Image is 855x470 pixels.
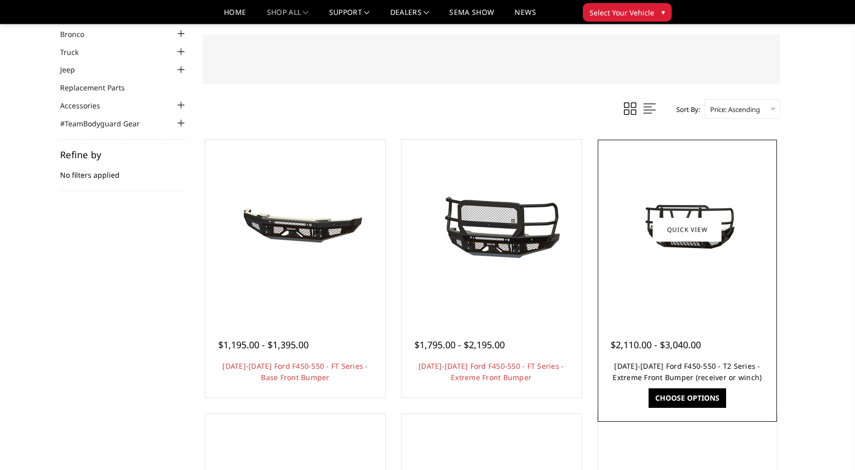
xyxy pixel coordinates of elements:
a: 2023-2025 Ford F450-550 - T2 Series - Extreme Front Bumper (receiver or winch) [600,142,775,317]
a: Support [329,9,370,24]
a: Jeep [60,64,88,75]
span: ▾ [661,7,665,17]
div: No filters applied [60,150,187,191]
a: Choose Options [649,388,726,408]
a: 2023-2025 Ford F450-550 - FT Series - Extreme Front Bumper 2023-2025 Ford F450-550 - FT Series - ... [404,142,579,317]
a: News [515,9,536,24]
h5: Refine by [60,150,187,159]
span: $1,195.00 - $1,395.00 [218,339,309,351]
a: Bronco [60,29,97,40]
a: Dealers [390,9,429,24]
a: 2023-2025 Ford F450-550 - FT Series - Base Front Bumper [208,142,383,317]
label: Sort By: [671,102,700,117]
a: [DATE]-[DATE] Ford F450-550 - T2 Series - Extreme Front Bumper (receiver or winch) [613,361,762,382]
a: Quick view [653,217,721,241]
img: 2023-2025 Ford F450-550 - FT Series - Base Front Bumper [213,191,377,268]
a: Truck [60,47,91,58]
a: [DATE]-[DATE] Ford F450-550 - FT Series - Extreme Front Bumper [419,361,564,382]
iframe: Chat Widget [804,421,855,470]
button: Select Your Vehicle [583,3,672,22]
a: Accessories [60,100,113,111]
span: $2,110.00 - $3,040.00 [611,339,701,351]
img: 2023-2025 Ford F450-550 - T2 Series - Extreme Front Bumper (receiver or winch) [605,183,769,275]
span: Select Your Vehicle [590,7,654,18]
a: [DATE]-[DATE] Ford F450-550 - FT Series - Base Front Bumper [222,361,368,382]
span: $1,795.00 - $2,195.00 [414,339,505,351]
a: Replacement Parts [60,82,138,93]
a: #TeamBodyguard Gear [60,118,153,129]
a: shop all [267,9,309,24]
a: SEMA Show [449,9,494,24]
a: Home [224,9,246,24]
